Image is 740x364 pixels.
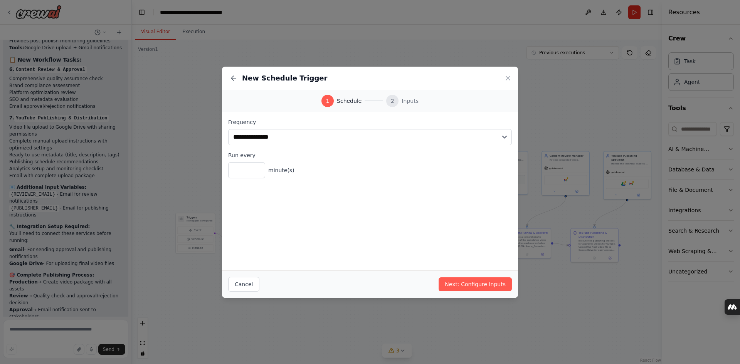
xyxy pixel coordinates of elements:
[242,73,327,84] h2: New Schedule Trigger
[228,118,512,126] label: Frequency
[386,95,399,107] div: 2
[321,95,334,107] div: 1
[402,97,419,105] span: Inputs
[228,277,259,292] button: Cancel
[439,277,512,291] button: Next: Configure Inputs
[268,166,294,174] span: minute(s)
[228,151,512,159] label: Run every
[337,97,362,105] span: Schedule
